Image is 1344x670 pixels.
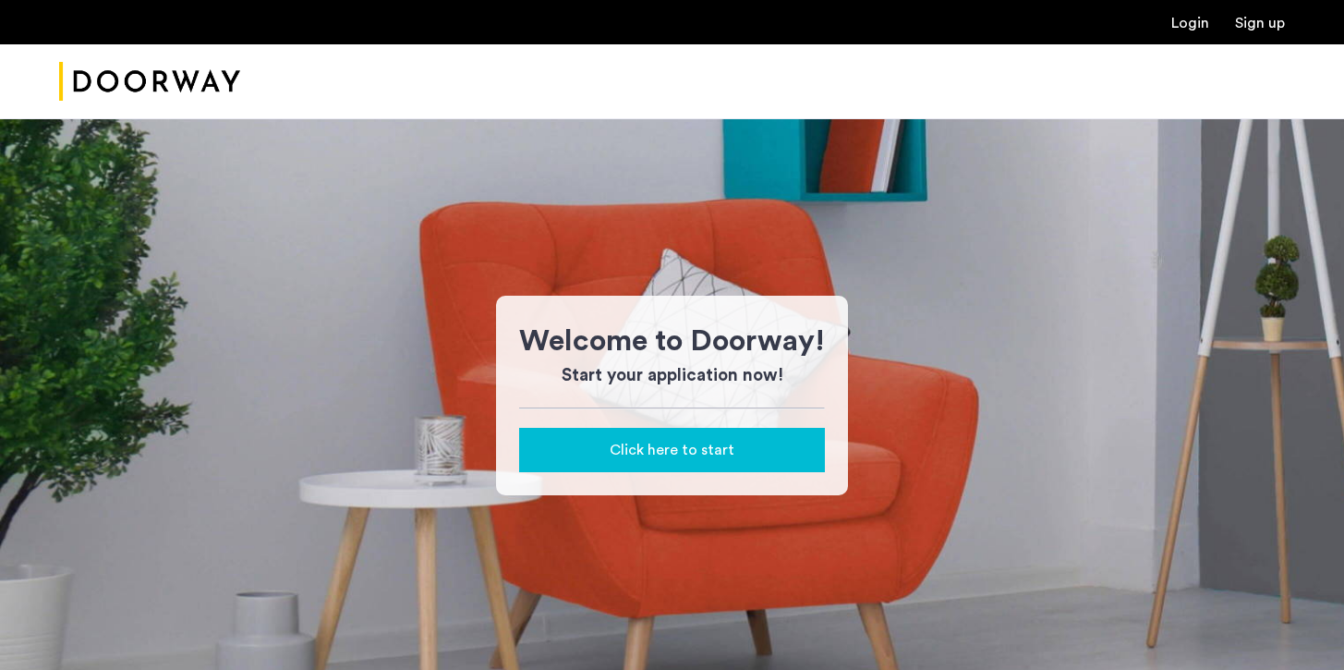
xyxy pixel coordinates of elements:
[519,428,825,472] button: button
[610,439,734,461] span: Click here to start
[1171,16,1209,30] a: Login
[59,47,240,116] a: Cazamio Logo
[59,47,240,116] img: logo
[519,319,825,363] h1: Welcome to Doorway!
[519,363,825,389] h3: Start your application now!
[1235,16,1285,30] a: Registration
